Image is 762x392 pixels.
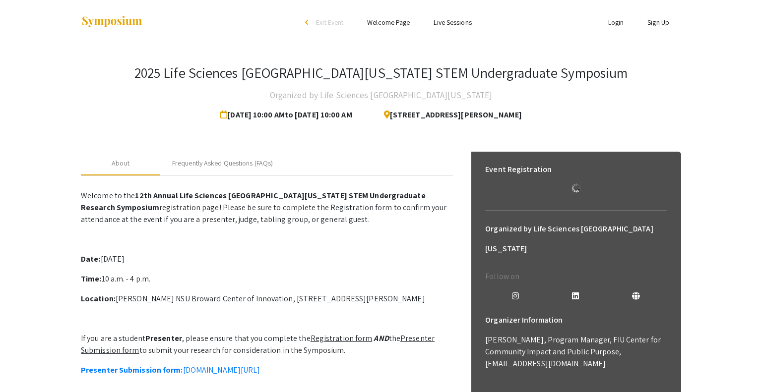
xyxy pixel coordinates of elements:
[220,105,356,125] span: [DATE] 10:00 AM to [DATE] 10:00 AM
[434,18,471,27] a: Live Sessions
[485,219,667,259] h6: Organized by Life Sciences [GEOGRAPHIC_DATA][US_STATE]
[608,18,624,27] a: Login
[81,293,116,304] strong: Location:
[81,254,101,264] strong: Date:
[81,365,183,375] strong: Presenter Submission form:
[81,333,435,355] u: Presenter Submission form
[81,365,260,375] a: Presenter Submission form:[DOMAIN_NAME][URL]
[270,85,492,105] h4: Organized by Life Sciences [GEOGRAPHIC_DATA][US_STATE]
[81,190,426,213] strong: 12th Annual Life Sciences [GEOGRAPHIC_DATA][US_STATE] STEM Undergraduate Research Symposium
[311,333,373,343] u: Registration form
[305,19,311,25] div: arrow_back_ios
[374,333,388,343] em: AND
[112,158,129,168] div: About
[568,179,585,197] img: Loading
[376,105,522,125] span: [STREET_ADDRESS][PERSON_NAME]
[81,273,453,285] p: 10 a.m. - 4 p.m.
[81,333,453,356] p: If you are a student , please ensure that you complete the the to submit your research for consid...
[485,334,667,370] p: [PERSON_NAME], Program Manager, FIU Center for Community Impact and Public Purpose, [EMAIL_ADDRES...
[81,293,453,305] p: [PERSON_NAME] NSU Broward Center of Innovation, [STREET_ADDRESS][PERSON_NAME]
[81,190,453,225] p: Welcome to the registration page! Please be sure to complete the Registration form to confirm you...
[81,15,143,29] img: Symposium by ForagerOne
[316,18,343,27] span: Exit Event
[134,64,628,81] h3: 2025 Life Sciences [GEOGRAPHIC_DATA][US_STATE] STEM Undergraduate Symposium
[485,160,552,179] h6: Event Registration
[367,18,410,27] a: Welcome Page
[485,310,667,330] h6: Organizer Information
[485,271,667,282] p: Follow on
[647,18,669,27] a: Sign Up
[81,253,453,265] p: [DATE]
[145,333,182,343] strong: Presenter
[172,158,273,168] div: Frequently Asked Questions (FAQs)
[81,274,102,284] strong: Time:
